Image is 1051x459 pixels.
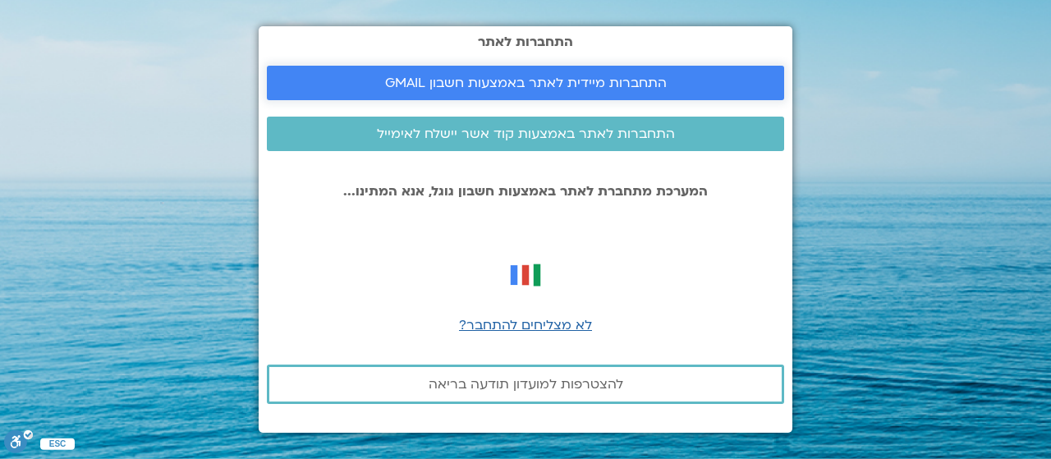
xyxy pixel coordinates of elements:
span: התחברות לאתר באמצעות קוד אשר יישלח לאימייל [377,126,675,141]
span: להצטרפות למועדון תודעה בריאה [429,377,623,392]
a: לא מצליחים להתחבר? [459,316,592,334]
a: התחברות מיידית לאתר באמצעות חשבון GMAIL [267,66,784,100]
h2: התחברות לאתר [267,34,784,49]
p: המערכת מתחברת לאתר באמצעות חשבון גוגל, אנא המתינו... [267,184,784,199]
span: התחברות מיידית לאתר באמצעות חשבון GMAIL [385,76,667,90]
a: להצטרפות למועדון תודעה בריאה [267,365,784,404]
a: התחברות לאתר באמצעות קוד אשר יישלח לאימייל [267,117,784,151]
